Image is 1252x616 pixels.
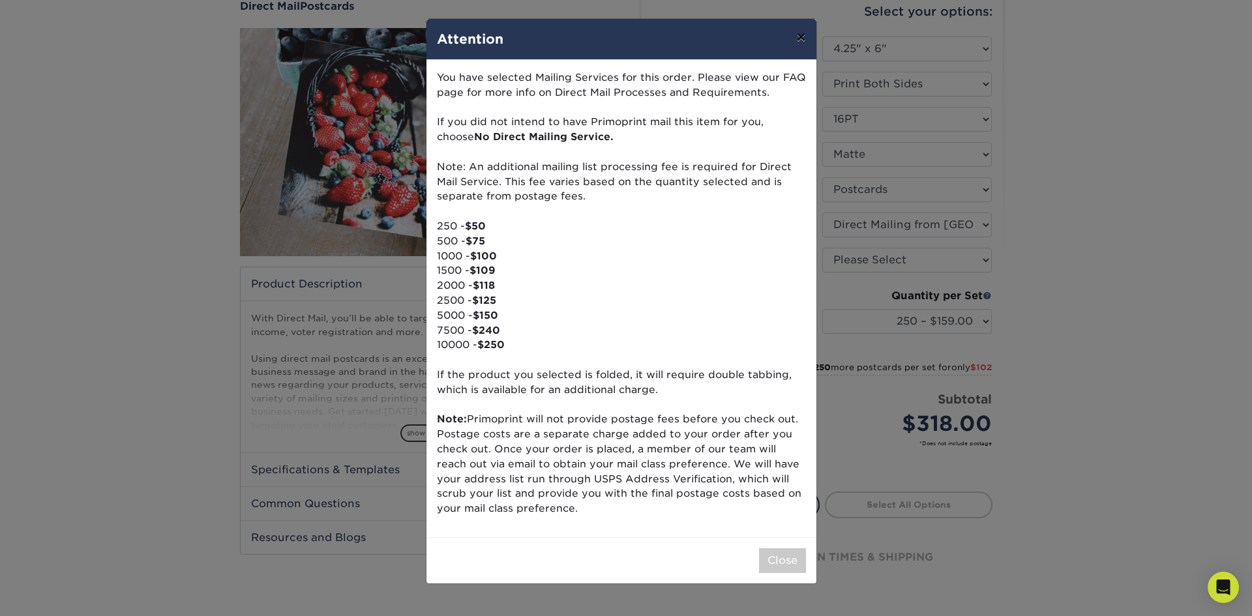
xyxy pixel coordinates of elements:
h4: Attention [437,29,806,49]
strong: $118 [473,279,495,291]
button: Close [759,548,806,573]
button: × [786,19,816,55]
p: You have selected Mailing Services for this order. Please view our FAQ page for more info on Dire... [437,70,806,516]
strong: $109 [469,264,496,276]
strong: $75 [466,235,485,247]
strong: $250 [477,338,505,351]
strong: Note: [437,413,467,425]
strong: $100 [470,250,497,262]
strong: $240 [472,324,500,336]
strong: $150 [473,309,498,321]
strong: $50 [465,220,486,232]
strong: $125 [472,294,496,306]
strong: No Direct Mailing Service. [474,130,614,143]
div: Open Intercom Messenger [1208,572,1239,603]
